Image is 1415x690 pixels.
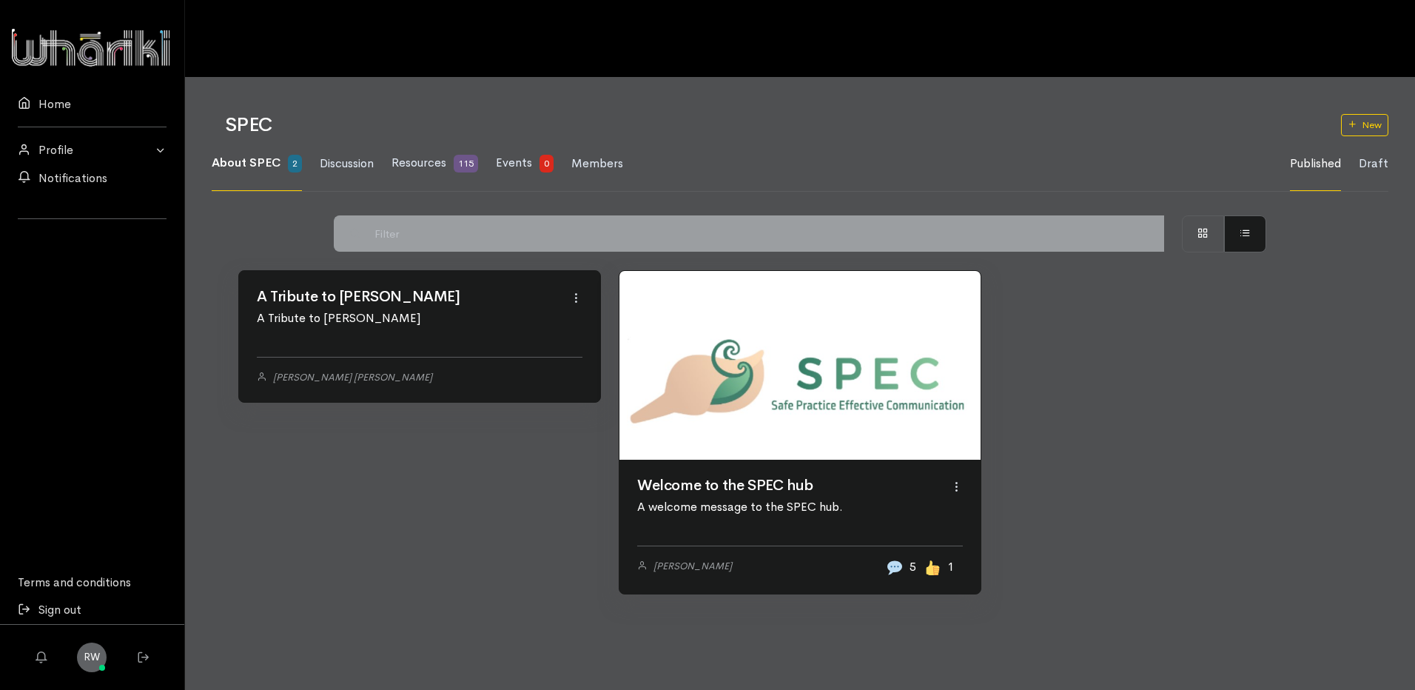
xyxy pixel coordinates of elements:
a: Events 0 [496,136,554,191]
span: 115 [454,155,478,172]
span: Resources [391,155,446,170]
a: New [1341,114,1388,136]
h1: SPEC [225,115,1323,136]
a: Members [571,137,623,191]
span: Members [571,155,623,171]
a: Published [1290,137,1341,191]
a: Resources 115 [391,136,478,191]
span: Events [496,155,532,170]
span: 2 [288,155,302,172]
a: About SPEC 2 [212,136,302,191]
a: Discussion [320,137,374,191]
span: About SPEC [212,155,280,170]
a: Draft [1359,137,1388,191]
span: 0 [540,155,554,172]
a: RW [77,643,107,672]
span: Discussion [320,155,374,171]
input: Filter [367,215,1165,252]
